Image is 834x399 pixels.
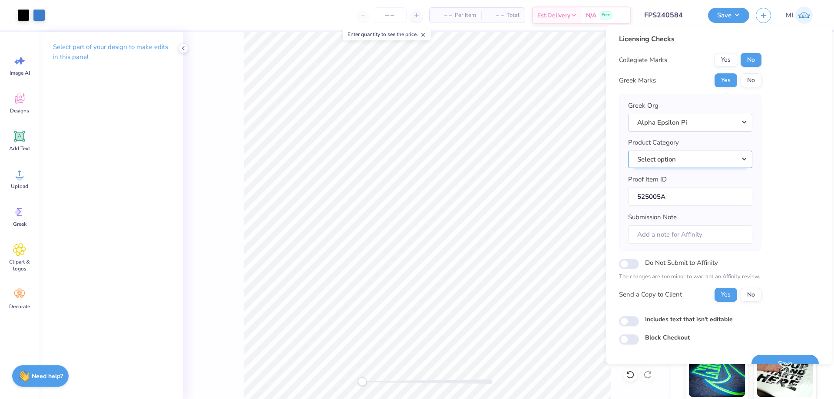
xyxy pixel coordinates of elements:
span: Free [602,12,610,18]
span: N/A [586,11,596,20]
div: Accessibility label [358,377,367,386]
label: Proof Item ID [628,175,667,185]
span: Greek [13,221,26,228]
img: Mark Isaac [795,7,813,24]
img: Water based Ink [757,353,813,397]
div: Enter quantity to see the price. [343,28,431,40]
label: Product Category [628,138,679,148]
button: Alpha Epsilon Pi [628,114,752,132]
button: No [741,73,761,87]
input: – – [373,7,407,23]
button: Save [708,8,749,23]
img: Glow in the Dark Ink [689,353,745,397]
a: MI [782,7,817,24]
div: Greek Marks [619,76,656,86]
input: Untitled Design [638,7,702,24]
input: Add a note for Affinity [628,225,752,244]
span: Per Item [455,11,476,20]
strong: Need help? [32,372,63,380]
button: Save [751,355,819,373]
button: Yes [715,73,737,87]
span: Upload [11,183,28,190]
label: Block Checkout [645,333,690,342]
label: Greek Org [628,101,659,111]
label: Do Not Submit to Affinity [645,257,718,268]
p: The changes are too minor to warrant an Affinity review. [619,273,761,281]
span: MI [786,10,793,20]
div: Send a Copy to Client [619,290,682,300]
label: Includes text that isn't editable [645,315,733,324]
div: Collegiate Marks [619,55,667,65]
button: Yes [715,53,737,67]
span: – – [486,11,504,20]
span: Designs [10,107,29,114]
div: Licensing Checks [619,34,761,44]
button: No [741,53,761,67]
span: Add Text [9,145,30,152]
span: Image AI [10,69,30,76]
button: Yes [715,288,737,302]
span: Total [506,11,520,20]
p: Select part of your design to make edits in this panel [53,42,169,62]
button: No [741,288,761,302]
label: Submission Note [628,212,677,222]
button: Select option [628,151,752,168]
span: Clipart & logos [5,258,34,272]
span: – – [435,11,452,20]
span: Decorate [9,303,30,310]
span: Est. Delivery [537,11,570,20]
